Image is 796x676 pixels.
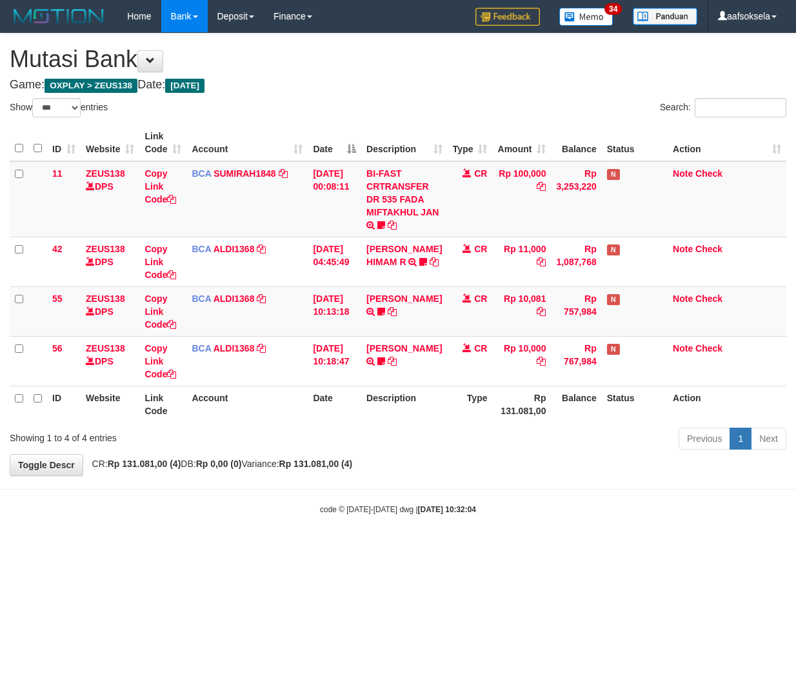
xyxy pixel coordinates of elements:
th: Website [81,386,139,422]
span: CR [474,244,487,254]
th: Link Code [139,386,186,422]
a: Copy Rp 10,081 to clipboard [537,306,546,317]
strong: Rp 131.081,00 (4) [279,459,353,469]
a: Copy Link Code [144,293,176,330]
th: Status [602,386,668,422]
a: SUMIRAH1848 [214,168,275,179]
img: panduan.png [633,8,697,25]
a: [PERSON_NAME] HIMAM R [366,244,442,267]
a: Copy Rp 11,000 to clipboard [537,257,546,267]
th: Amount: activate to sort column ascending [492,124,551,161]
a: Copy ALVA HIMAM R to clipboard [430,257,439,267]
label: Show entries [10,98,108,117]
th: Description [361,386,447,422]
span: CR [474,293,487,304]
span: 42 [52,244,63,254]
td: DPS [81,286,139,336]
small: code © [DATE]-[DATE] dwg | [320,505,476,514]
a: Check [695,293,722,304]
td: DPS [81,237,139,286]
td: [DATE] 10:18:47 [308,336,361,386]
a: [PERSON_NAME] [366,293,442,304]
h1: Mutasi Bank [10,46,786,72]
strong: Rp 131.081,00 (4) [108,459,181,469]
img: Button%20Memo.svg [559,8,613,26]
a: ALDI1368 [214,343,255,353]
select: Showentries [32,98,81,117]
a: Copy Link Code [144,244,176,280]
a: Copy ALDI1368 to clipboard [257,244,266,254]
strong: [DATE] 10:32:04 [418,505,476,514]
th: Description: activate to sort column ascending [361,124,447,161]
a: Copy SUMIRAH1848 to clipboard [279,168,288,179]
a: ZEUS138 [86,168,125,179]
td: Rp 3,253,220 [551,161,601,237]
span: BCA [192,343,211,353]
span: Has Note [607,169,620,180]
input: Search: [695,98,786,117]
a: Copy BI-FAST CRTRANSFER DR 535 FADA MIFTAKHUL JAN to clipboard [388,220,397,230]
th: Account [186,386,308,422]
span: OXPLAY > ZEUS138 [45,79,137,93]
a: ZEUS138 [86,343,125,353]
img: Feedback.jpg [475,8,540,26]
td: DPS [81,336,139,386]
th: Website: activate to sort column ascending [81,124,139,161]
td: Rp 10,000 [492,336,551,386]
strong: Rp 0,00 (0) [196,459,242,469]
a: Copy ALDI1368 to clipboard [257,293,266,304]
th: Account: activate to sort column ascending [186,124,308,161]
span: CR [474,343,487,353]
span: Has Note [607,294,620,305]
a: Copy FERLANDA EFRILIDIT to clipboard [388,306,397,317]
td: Rp 757,984 [551,286,601,336]
a: Copy Link Code [144,343,176,379]
th: Rp 131.081,00 [492,386,551,422]
span: CR [474,168,487,179]
th: ID: activate to sort column ascending [47,124,81,161]
th: Date: activate to sort column descending [308,124,361,161]
a: Check [695,168,722,179]
span: 56 [52,343,63,353]
th: Action: activate to sort column ascending [668,124,786,161]
td: DPS [81,161,139,237]
td: [DATE] 00:08:11 [308,161,361,237]
a: Copy Link Code [144,168,176,204]
a: Next [751,428,786,450]
img: MOTION_logo.png [10,6,108,26]
span: 11 [52,168,63,179]
a: Copy Rp 100,000 to clipboard [537,181,546,192]
td: [DATE] 04:45:49 [308,237,361,286]
a: Copy Rp 10,000 to clipboard [537,356,546,366]
a: ZEUS138 [86,293,125,304]
span: BCA [192,168,211,179]
a: ALDI1368 [214,244,255,254]
span: CR: DB: Variance: [86,459,353,469]
td: Rp 100,000 [492,161,551,237]
span: 34 [604,3,622,15]
a: ALDI1368 [214,293,255,304]
td: Rp 10,081 [492,286,551,336]
span: [DATE] [165,79,204,93]
a: [PERSON_NAME] [366,343,442,353]
td: BI-FAST CRTRANSFER DR 535 FADA MIFTAKHUL JAN [361,161,447,237]
a: Toggle Descr [10,454,83,476]
td: Rp 11,000 [492,237,551,286]
th: Status [602,124,668,161]
span: Has Note [607,344,620,355]
span: BCA [192,244,211,254]
div: Showing 1 to 4 of 4 entries [10,426,322,444]
a: ZEUS138 [86,244,125,254]
label: Search: [660,98,786,117]
a: Note [673,343,693,353]
th: Balance [551,386,601,422]
a: Check [695,343,722,353]
a: Note [673,293,693,304]
a: Note [673,244,693,254]
th: Action [668,386,786,422]
a: Copy ALDI1368 to clipboard [257,343,266,353]
th: Type [448,386,493,422]
a: Copy SRI MISKIANT to clipboard [388,356,397,366]
a: 1 [730,428,751,450]
h4: Game: Date: [10,79,786,92]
